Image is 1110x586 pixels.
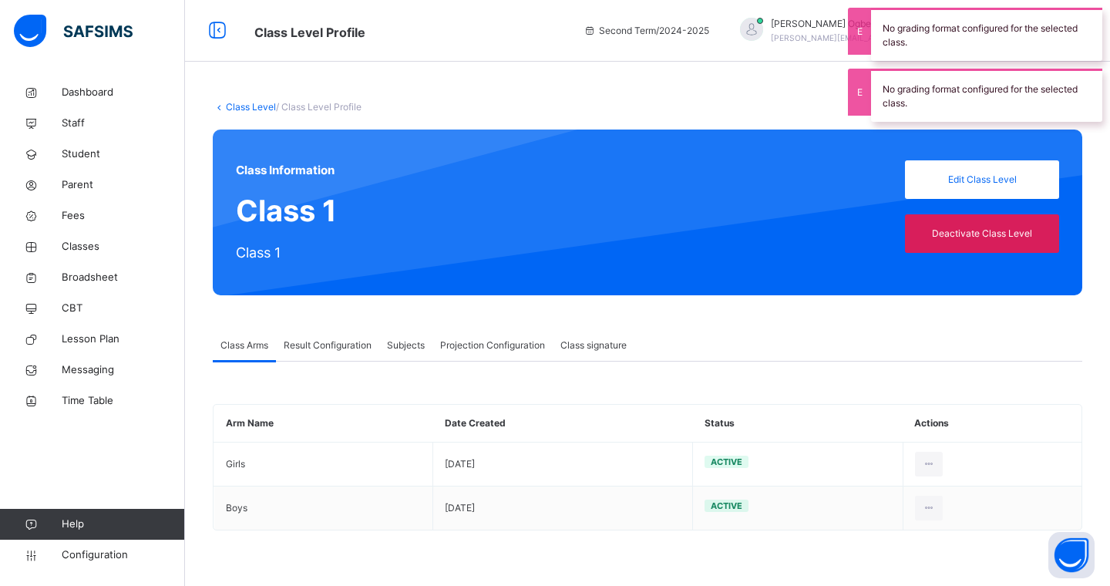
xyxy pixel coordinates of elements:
[433,486,693,530] td: [DATE]
[62,301,185,316] span: CBT
[871,69,1102,122] div: No grading format configured for the selected class.
[14,15,133,47] img: safsims
[917,173,1048,187] span: Edit Class Level
[226,101,276,113] a: Class Level
[871,8,1102,61] div: No grading format configured for the selected class.
[276,101,362,113] span: / Class Level Profile
[62,362,185,378] span: Messaging
[1048,532,1095,578] button: Open asap
[711,500,742,511] span: Active
[62,270,185,285] span: Broadsheet
[62,116,185,131] span: Staff
[62,393,185,409] span: Time Table
[560,338,627,352] span: Class signature
[693,405,903,443] th: Status
[584,24,709,38] span: session/term information
[62,332,185,347] span: Lesson Plan
[711,456,742,467] span: Active
[220,338,268,352] span: Class Arms
[725,17,1073,45] div: CedricOgbe
[62,517,184,532] span: Help
[771,33,1040,42] span: [PERSON_NAME][EMAIL_ADDRESS][PERSON_NAME][DOMAIN_NAME]
[254,25,365,40] span: Class Level Profile
[917,227,1048,241] span: Deactivate Class Level
[387,338,425,352] span: Subjects
[62,208,185,224] span: Fees
[62,177,185,193] span: Parent
[62,85,185,100] span: Dashboard
[284,338,372,352] span: Result Configuration
[214,442,433,486] td: Girls
[62,146,185,162] span: Student
[903,405,1081,443] th: Actions
[214,486,433,530] td: Boys
[433,442,693,486] td: [DATE]
[440,338,545,352] span: Projection Configuration
[62,547,184,563] span: Configuration
[214,405,433,443] th: Arm Name
[62,239,185,254] span: Classes
[433,405,693,443] th: Date Created
[771,17,1040,31] span: [PERSON_NAME] Ogbe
